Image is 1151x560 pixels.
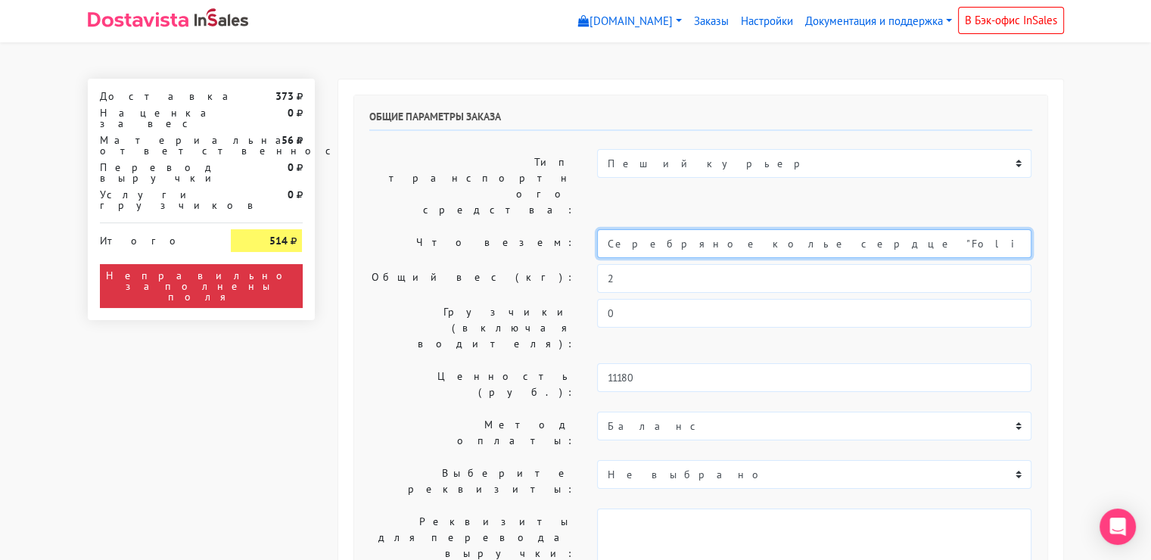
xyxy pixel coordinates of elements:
strong: 0 [287,160,293,174]
strong: 373 [275,89,293,103]
strong: 56 [281,133,293,147]
a: Заказы [688,7,735,36]
a: Документация и поддержка [799,7,958,36]
div: Open Intercom Messenger [1100,509,1136,545]
label: Что везем: [358,229,586,258]
strong: 514 [269,234,287,247]
label: Тип транспортного средства: [358,149,586,223]
img: Dostavista - срочная курьерская служба доставки [88,12,188,27]
strong: 0 [287,188,293,201]
a: [DOMAIN_NAME] [572,7,688,36]
div: Доставка [89,91,220,101]
label: Выберите реквизиты: [358,460,586,502]
label: Общий вес (кг): [358,264,586,293]
div: Услуги грузчиков [89,189,220,210]
h6: Общие параметры заказа [369,110,1032,131]
div: Материальная ответственность [89,135,220,156]
div: Перевод выручки [89,162,220,183]
strong: 0 [287,106,293,120]
a: В Бэк-офис InSales [958,7,1064,34]
a: Настройки [735,7,799,36]
div: Наценка за вес [89,107,220,129]
img: InSales [194,8,249,26]
label: Ценность (руб.): [358,363,586,406]
label: Грузчики (включая водителя): [358,299,586,357]
div: Неправильно заполнены поля [100,264,303,308]
div: Итого [100,229,209,246]
label: Метод оплаты: [358,412,586,454]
